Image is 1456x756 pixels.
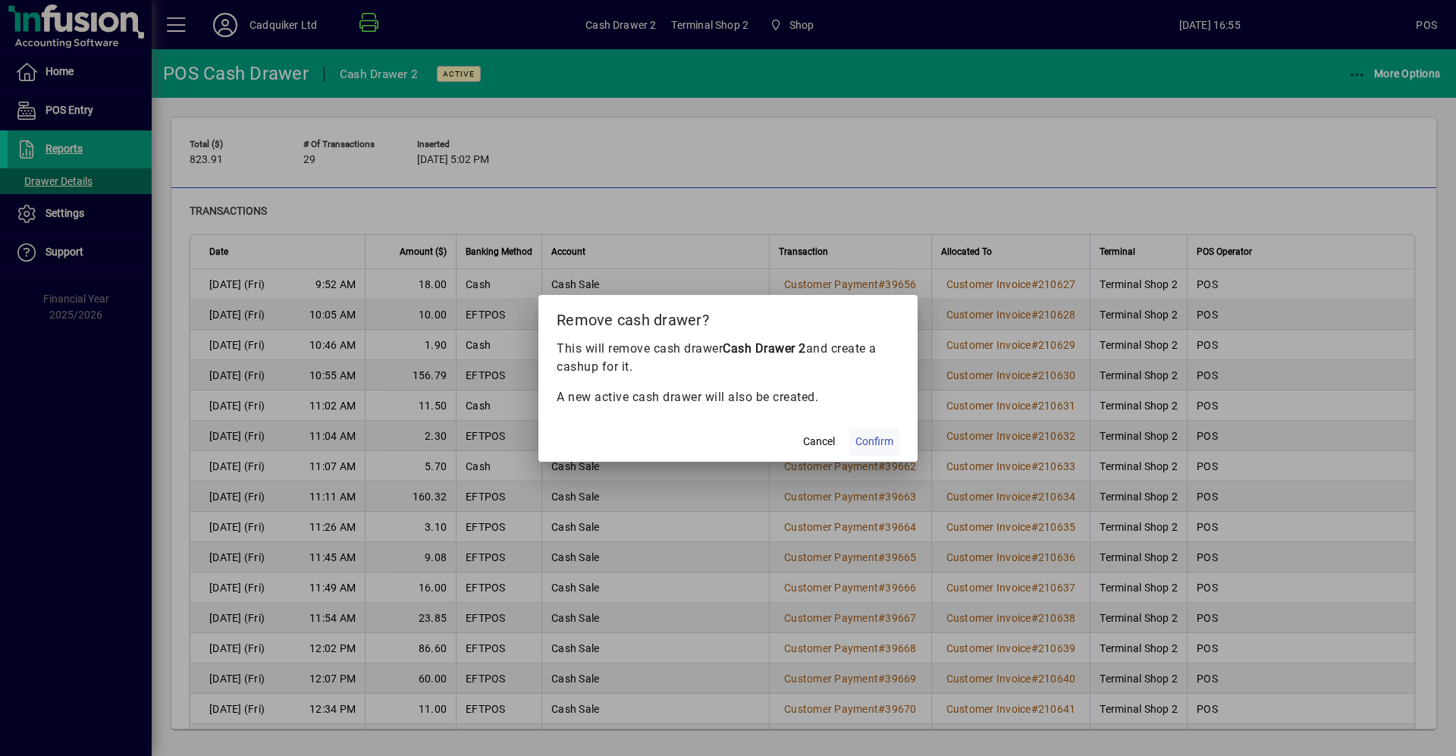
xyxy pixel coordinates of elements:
p: This will remove cash drawer and create a cashup for it. [557,340,899,376]
span: Cancel [803,434,835,450]
button: Confirm [849,428,899,456]
b: Cash Drawer 2 [723,341,806,356]
span: Confirm [855,434,893,450]
button: Cancel [795,428,843,456]
h2: Remove cash drawer? [538,295,918,339]
p: A new active cash drawer will also be created. [557,388,899,406]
